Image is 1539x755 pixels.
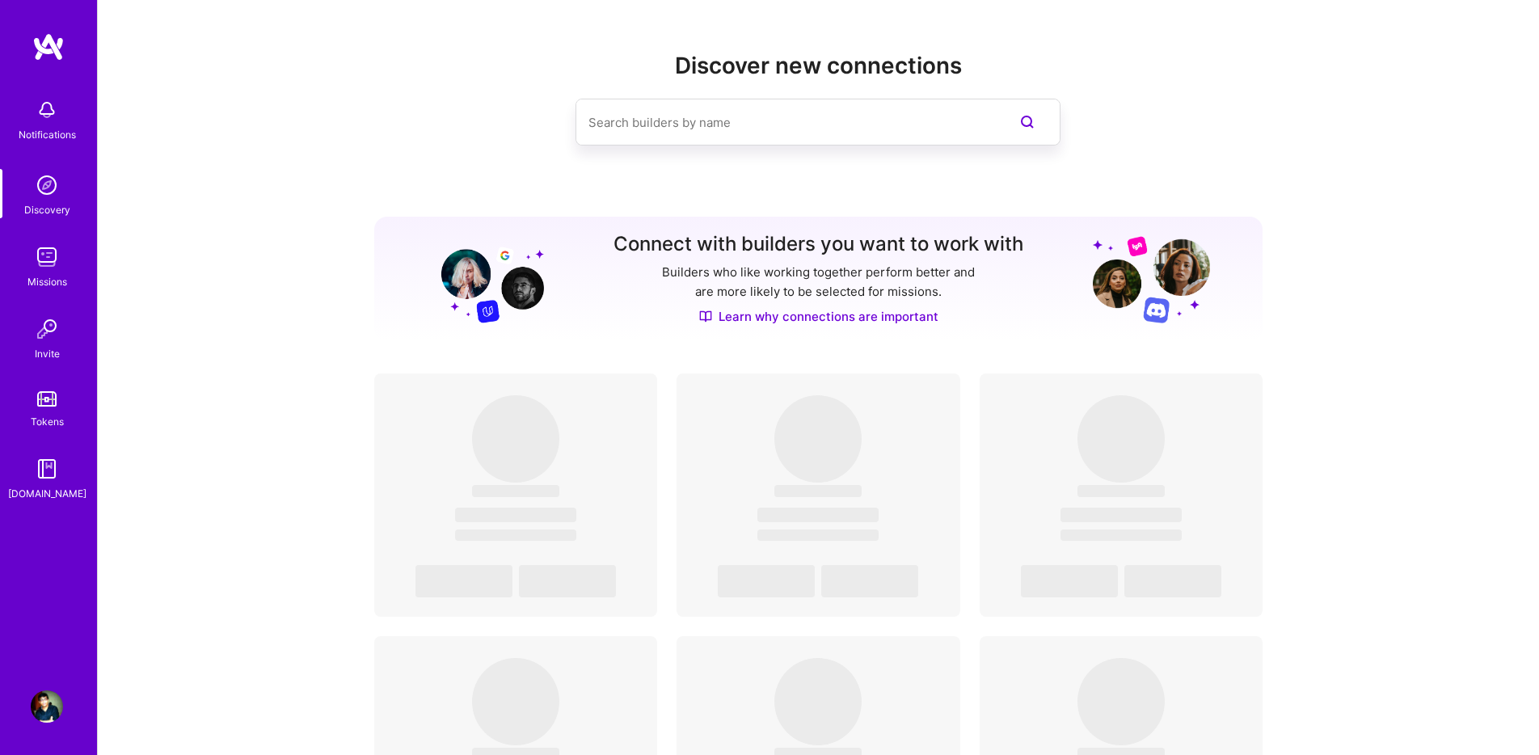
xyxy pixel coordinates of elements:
span: ‌ [1021,565,1118,597]
h2: Discover new connections [374,53,1263,79]
span: ‌ [1124,565,1221,597]
i: icon SearchPurple [1018,112,1037,132]
span: ‌ [718,565,815,597]
span: ‌ [774,395,862,483]
img: tokens [37,391,57,407]
span: ‌ [472,485,559,497]
img: logo [32,32,65,61]
span: ‌ [519,565,616,597]
span: ‌ [455,508,576,522]
span: ‌ [455,529,576,541]
img: Invite [31,313,63,345]
img: teamwork [31,241,63,273]
span: ‌ [1077,658,1165,745]
span: ‌ [821,565,918,597]
img: User Avatar [31,690,63,723]
h3: Connect with builders you want to work with [613,233,1023,256]
div: Tokens [31,413,64,430]
div: [DOMAIN_NAME] [8,485,86,502]
span: ‌ [415,565,512,597]
div: Notifications [19,126,76,143]
img: discovery [31,169,63,201]
span: ‌ [774,658,862,745]
img: Grow your network [427,234,544,323]
img: Grow your network [1093,235,1210,323]
div: Missions [27,273,67,290]
span: ‌ [472,395,559,483]
img: Discover [699,310,712,323]
a: Learn why connections are important [699,308,938,325]
img: bell [31,94,63,126]
span: ‌ [472,658,559,745]
span: ‌ [1060,508,1182,522]
p: Builders who like working together perform better and are more likely to be selected for missions. [659,263,978,302]
span: ‌ [1060,529,1182,541]
span: ‌ [1077,485,1165,497]
img: guide book [31,453,63,485]
div: Invite [35,345,60,362]
span: ‌ [774,485,862,497]
span: ‌ [1077,395,1165,483]
a: User Avatar [27,690,67,723]
input: Search builders by name [588,102,983,143]
span: ‌ [757,529,879,541]
div: Discovery [24,201,70,218]
span: ‌ [757,508,879,522]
